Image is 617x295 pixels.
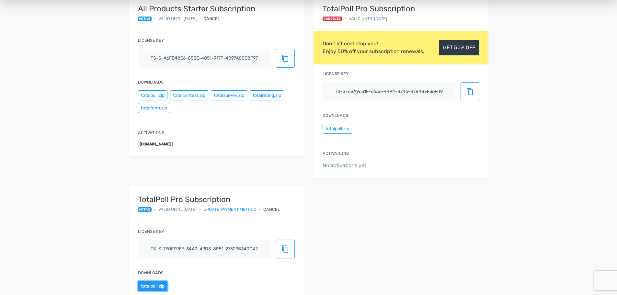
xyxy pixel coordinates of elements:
span: • [199,16,201,22]
span: • [154,206,156,212]
span: Valid until [DATE] [158,206,197,212]
div: Cancel [203,16,220,22]
button: totalpoll.zip [138,281,167,291]
button: totalform.zip [138,103,170,113]
button: totalpoll.zip [323,124,352,134]
label: Downloads [323,112,348,119]
span: Canceled [323,17,342,21]
span: Valid until [DATE] [158,16,197,22]
button: totalrating.zip [250,90,284,100]
label: License key [323,71,348,77]
button: content_copy [276,49,295,68]
label: License key [138,228,164,234]
a: Update payment method [203,206,257,212]
button: totalsurvey.zip [211,90,247,100]
span: content_copy [281,245,289,253]
div: Cancel [263,206,280,212]
span: content_copy [466,88,474,96]
span: active [138,207,152,212]
button: totalcontest.zip [170,90,208,100]
span: Valid until [DATE] [349,16,387,22]
span: content_copy [281,54,289,62]
label: Downloads [138,79,164,85]
button: content_copy [276,240,295,258]
strong: All Products Starter Subscription [138,5,256,13]
span: • [259,206,261,212]
span: No activations yet [323,162,479,169]
label: Activations [138,130,164,136]
span: • [199,206,201,212]
button: content_copy [461,82,479,101]
button: totalpoll.zip [138,90,167,100]
strong: TotalPoll Pro Subscription [323,5,415,13]
span: active [138,17,152,21]
label: License key [138,37,164,43]
span: [DOMAIN_NAME] [138,141,173,147]
div: Don't let cost stop you! Enjoy 50% off your subscription renewals. [323,40,424,55]
label: Downloads [138,270,164,276]
strong: TotalPoll Pro Subscription [138,195,280,204]
span: • [345,16,346,22]
a: GET 50% OFF [439,40,479,55]
label: Activations [323,150,349,156]
span: • [154,16,156,22]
